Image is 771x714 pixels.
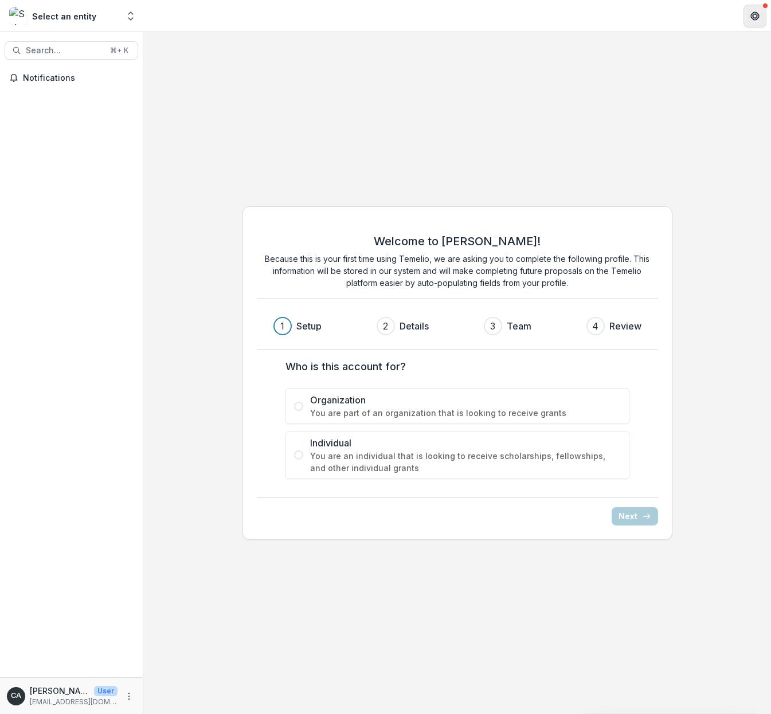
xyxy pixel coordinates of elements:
[9,7,28,25] img: Select an entity
[296,319,322,333] h3: Setup
[257,253,658,289] p: Because this is your first time using Temelio, we are asking you to complete the following profil...
[30,685,89,697] p: [PERSON_NAME]
[310,450,621,474] span: You are an individual that is looking to receive scholarships, fellowships, and other individual ...
[285,359,623,374] label: Who is this account for?
[26,46,103,56] span: Search...
[5,69,138,87] button: Notifications
[609,319,641,333] h3: Review
[94,686,118,696] p: User
[30,697,118,707] p: [EMAIL_ADDRESS][DOMAIN_NAME]
[592,319,598,333] div: 4
[507,319,531,333] h3: Team
[310,436,621,450] span: Individual
[23,73,134,83] span: Notifications
[5,41,138,60] button: Search...
[743,5,766,28] button: Get Help
[612,507,658,525] button: Next
[123,5,139,28] button: Open entity switcher
[108,44,131,57] div: ⌘ + K
[273,317,641,335] div: Progress
[122,689,136,703] button: More
[383,319,388,333] div: 2
[400,319,429,333] h3: Details
[310,407,621,419] span: You are part of an organization that is looking to receive grants
[310,393,621,407] span: Organization
[374,234,541,248] h2: Welcome to [PERSON_NAME]!
[32,10,96,22] div: Select an entity
[490,319,495,333] div: 3
[11,692,21,700] div: Charles Ahovissi
[280,319,284,333] div: 1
